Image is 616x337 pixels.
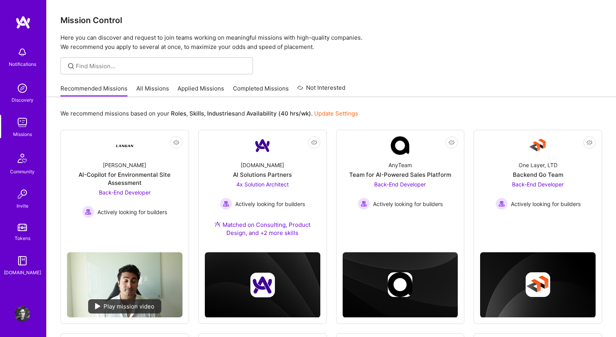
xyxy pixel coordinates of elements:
[241,161,284,169] div: [DOMAIN_NAME]
[13,306,32,322] a: User Avatar
[388,272,412,297] img: Company logo
[343,136,458,224] a: Company LogoAnyTeamTeam for AI-Powered Sales PlatformBack-End Developer Actively looking for buil...
[253,136,272,155] img: Company Logo
[60,109,358,117] p: We recommend missions based on your , , and .
[10,168,35,176] div: Community
[88,299,161,314] div: Play mission video
[373,200,443,208] span: Actively looking for builders
[205,252,320,317] img: cover
[586,139,593,146] i: icon EyeClosed
[99,189,151,196] span: Back-End Developer
[205,136,320,246] a: Company Logo[DOMAIN_NAME]AI Solutions Partners4x Solution Architect Actively looking for builders...
[214,221,221,227] img: Ateam Purple Icon
[95,303,100,309] img: play
[13,149,32,168] img: Community
[67,62,75,70] i: icon SearchGrey
[97,208,167,216] span: Actively looking for builders
[314,110,358,117] a: Update Settings
[358,198,370,210] img: Actively looking for builders
[15,306,30,322] img: User Avatar
[76,62,247,70] input: Find Mission...
[9,60,36,68] div: Notifications
[246,110,311,117] b: Availability (40 hrs/wk)
[15,45,30,60] img: bell
[343,252,458,317] img: cover
[349,171,451,179] div: Team for AI-Powered Sales Platform
[233,84,289,97] a: Completed Missions
[189,110,204,117] b: Skills
[60,33,602,52] p: Here you can discover and request to join teams working on meaningful missions with high-quality ...
[67,252,182,317] img: No Mission
[136,84,169,97] a: All Missions
[205,221,320,237] div: Matched on Consulting, Product Design, and +2 more skills
[15,115,30,130] img: teamwork
[529,136,547,155] img: Company Logo
[495,198,508,210] img: Actively looking for builders
[67,136,182,246] a: Company Logo[PERSON_NAME]AI-Copilot for Environmental Site AssessmentBack-End Developer Actively ...
[512,181,564,188] span: Back-End Developer
[374,181,426,188] span: Back-End Developer
[82,206,94,218] img: Actively looking for builders
[391,136,409,155] img: Company Logo
[250,273,275,297] img: Company logo
[4,268,41,277] div: [DOMAIN_NAME]
[235,200,305,208] span: Actively looking for builders
[449,139,455,146] i: icon EyeClosed
[177,84,224,97] a: Applied Missions
[17,202,28,210] div: Invite
[311,139,317,146] i: icon EyeClosed
[236,181,289,188] span: 4x Solution Architect
[18,224,27,231] img: tokens
[171,110,186,117] b: Roles
[526,272,550,297] img: Company logo
[67,171,182,187] div: AI-Copilot for Environmental Site Assessment
[511,200,581,208] span: Actively looking for builders
[388,161,412,169] div: AnyTeam
[220,198,232,210] img: Actively looking for builders
[480,252,596,318] img: cover
[297,83,345,97] a: Not Interested
[15,234,30,242] div: Tokens
[233,171,292,179] div: AI Solutions Partners
[15,186,30,202] img: Invite
[513,171,563,179] div: Backend Go Team
[173,139,179,146] i: icon EyeClosed
[103,161,146,169] div: [PERSON_NAME]
[207,110,235,117] b: Industries
[15,15,31,29] img: logo
[115,136,134,155] img: Company Logo
[60,15,602,25] h3: Mission Control
[519,161,557,169] div: One Layer, LTD
[13,130,32,138] div: Missions
[15,253,30,268] img: guide book
[12,96,33,104] div: Discovery
[60,84,127,97] a: Recommended Missions
[480,136,596,224] a: Company LogoOne Layer, LTDBackend Go TeamBack-End Developer Actively looking for buildersActively...
[15,80,30,96] img: discovery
